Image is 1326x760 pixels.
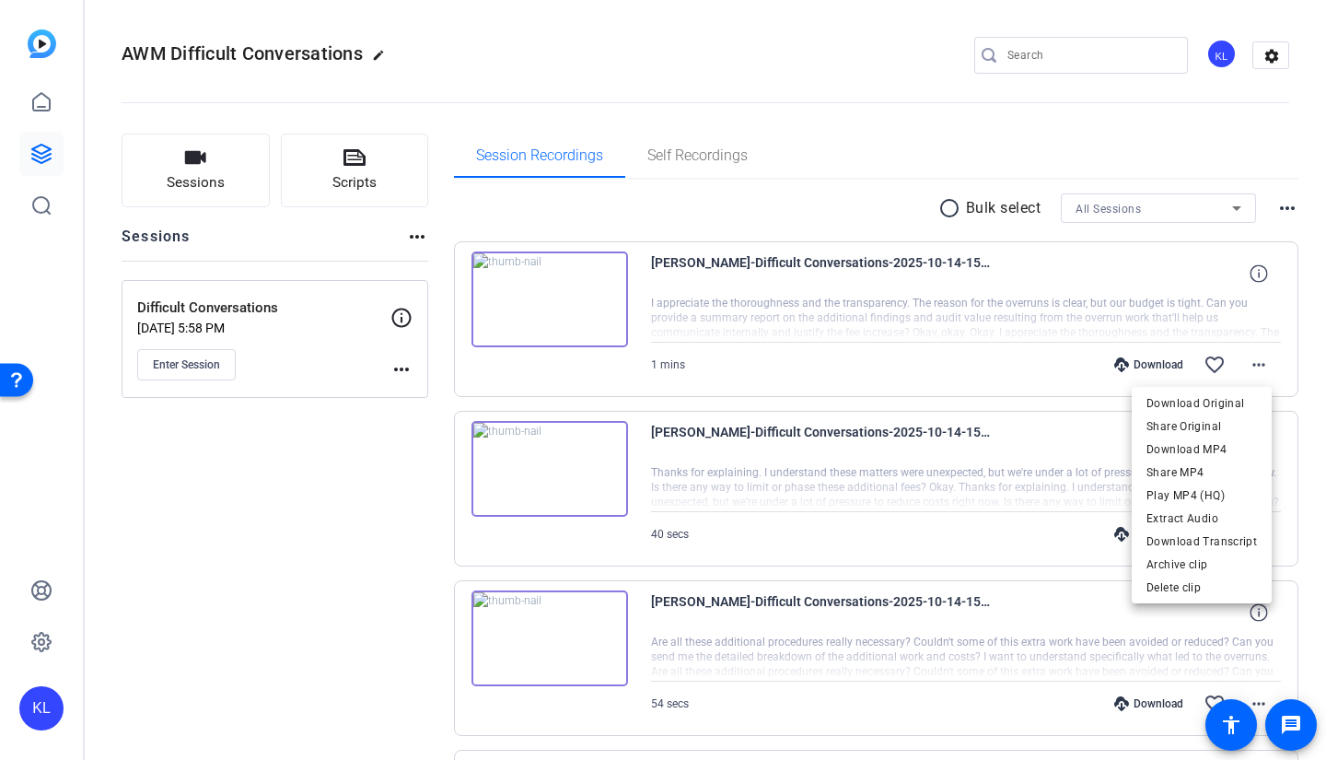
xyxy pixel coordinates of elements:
[1146,392,1257,415] span: Download Original
[1146,415,1257,438] span: Share Original
[1146,438,1257,461] span: Download MP4
[1146,554,1257,576] span: Archive clip
[1146,531,1257,553] span: Download Transcript
[1146,577,1257,599] span: Delete clip
[1146,485,1257,507] span: Play MP4 (HQ)
[1146,508,1257,530] span: Extract Audio
[1146,462,1257,484] span: Share MP4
